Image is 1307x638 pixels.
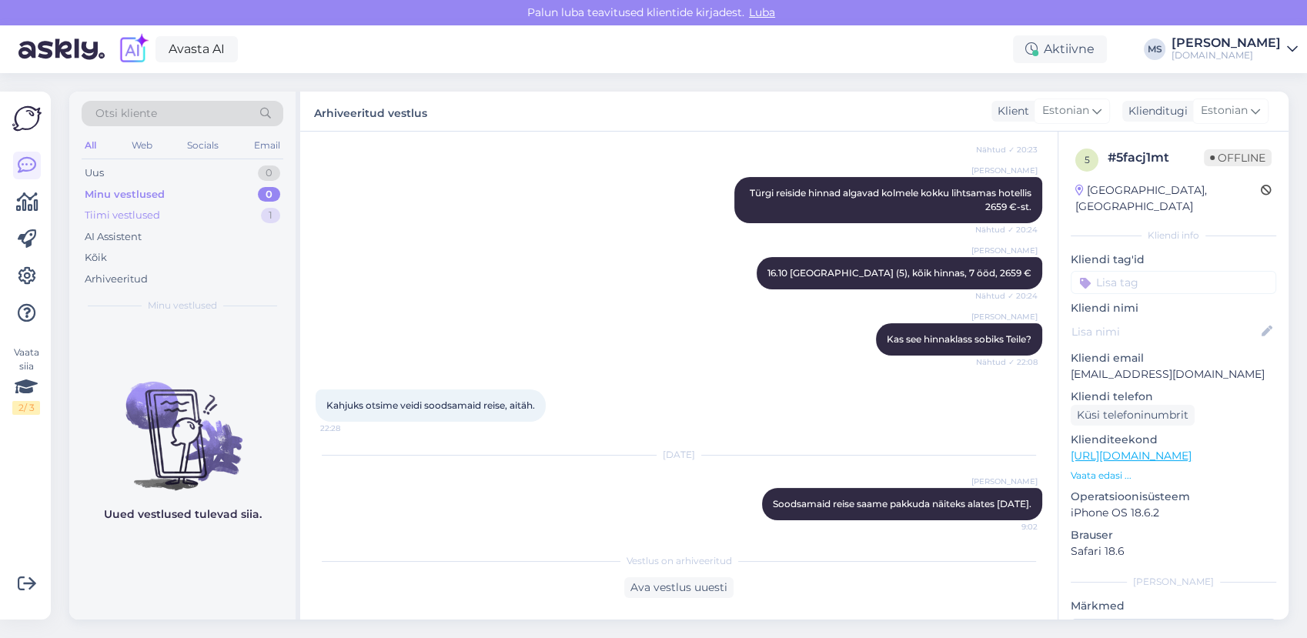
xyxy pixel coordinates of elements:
span: Minu vestlused [148,299,217,312]
div: # 5facj1mt [1108,149,1204,167]
div: Aktiivne [1013,35,1107,63]
span: Luba [744,5,780,19]
div: [PERSON_NAME] [1172,37,1281,49]
p: Vaata edasi ... [1071,469,1276,483]
div: Email [251,135,283,155]
p: Märkmed [1071,598,1276,614]
span: Offline [1204,149,1272,166]
div: Kliendi info [1071,229,1276,242]
div: 0 [258,165,280,181]
span: [PERSON_NAME] [971,165,1038,176]
p: Kliendi nimi [1071,300,1276,316]
p: Uued vestlused tulevad siia. [104,506,262,523]
div: Kõik [85,250,107,266]
div: All [82,135,99,155]
p: iPhone OS 18.6.2 [1071,505,1276,521]
span: Estonian [1042,102,1089,119]
p: Kliendi telefon [1071,389,1276,405]
span: Türgi reiside hinnad algavad kolmele kokku lihtsamas hotellis 2659 €-st. [750,187,1034,212]
span: 9:02 [980,521,1038,533]
span: [PERSON_NAME] [971,476,1038,487]
span: Nähtud ✓ 20:24 [975,290,1038,302]
span: 22:28 [320,423,378,434]
p: [EMAIL_ADDRESS][DOMAIN_NAME] [1071,366,1276,382]
div: MS [1144,38,1165,60]
p: Operatsioonisüsteem [1071,489,1276,505]
div: [GEOGRAPHIC_DATA], [GEOGRAPHIC_DATA] [1075,182,1261,215]
span: Kahjuks otsime veidi soodsamaid reise, aitäh. [326,399,535,411]
div: 0 [258,187,280,202]
img: No chats [69,354,296,493]
div: Arhiveeritud [85,272,148,287]
div: [DATE] [316,448,1042,462]
div: Vaata siia [12,346,40,415]
input: Lisa nimi [1071,323,1259,340]
div: Tiimi vestlused [85,208,160,223]
div: [DOMAIN_NAME] [1172,49,1281,62]
div: 2 / 3 [12,401,40,415]
a: [URL][DOMAIN_NAME] [1071,449,1192,463]
span: Vestlus on arhiveeritud [627,554,732,568]
span: [PERSON_NAME] [971,245,1038,256]
input: Lisa tag [1071,271,1276,294]
span: Kas see hinnaklass sobiks Teile? [887,333,1031,345]
span: [PERSON_NAME] [971,311,1038,322]
span: 5 [1085,154,1090,165]
a: Avasta AI [155,36,238,62]
p: Kliendi tag'id [1071,252,1276,268]
div: Klienditugi [1122,103,1188,119]
span: Nähtud ✓ 20:24 [975,224,1038,235]
div: Uus [85,165,104,181]
span: Estonian [1201,102,1248,119]
div: Klient [991,103,1029,119]
img: explore-ai [117,33,149,65]
p: Safari 18.6 [1071,543,1276,560]
div: Küsi telefoninumbrit [1071,405,1195,426]
div: Web [129,135,155,155]
div: Ava vestlus uuesti [624,577,734,598]
p: Brauser [1071,527,1276,543]
div: Minu vestlused [85,187,165,202]
span: 16.10 [GEOGRAPHIC_DATA] (5), kõik hinnas, 7 ööd, 2659 € [767,267,1031,279]
span: Nähtud ✓ 22:08 [976,356,1038,368]
label: Arhiveeritud vestlus [314,101,427,122]
div: Socials [184,135,222,155]
div: 1 [261,208,280,223]
div: AI Assistent [85,229,142,245]
span: Soodsamaid reise saame pakkuda näiteks alates [DATE]. [773,498,1031,509]
a: [PERSON_NAME][DOMAIN_NAME] [1172,37,1298,62]
div: [PERSON_NAME] [1071,575,1276,589]
p: Kliendi email [1071,350,1276,366]
img: Askly Logo [12,104,42,133]
p: Klienditeekond [1071,432,1276,448]
span: Otsi kliente [95,105,157,122]
span: Nähtud ✓ 20:23 [976,144,1038,155]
